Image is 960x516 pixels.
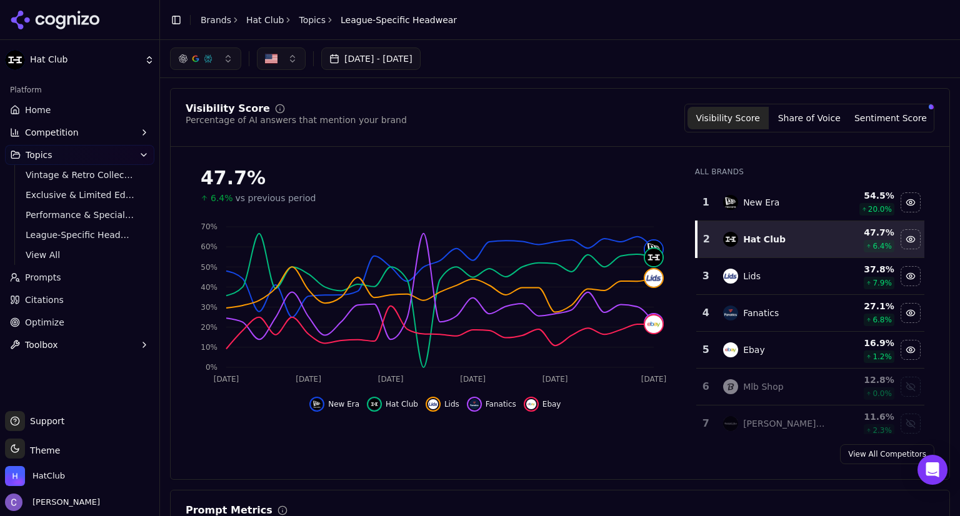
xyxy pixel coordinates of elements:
button: Show mlb shop data [901,377,921,397]
tspan: 20% [201,323,217,332]
button: Toolbox [5,335,154,355]
span: Fanatics [486,399,516,409]
img: fanatics [469,399,479,409]
span: vs previous period [236,192,316,204]
span: HatClub [32,470,65,482]
div: 2 [702,232,711,247]
div: 11.6 % [836,410,894,423]
button: Hide new era data [901,192,921,212]
div: 12.8 % [836,374,894,386]
div: 4 [701,305,711,320]
div: 47.7% [201,167,670,189]
span: Citations [25,294,64,306]
div: Platform [5,80,154,100]
div: 1 [701,195,711,210]
a: View All [21,246,139,264]
img: hat club [369,399,379,409]
img: ebay [723,342,738,357]
tspan: 10% [201,343,217,352]
span: 1.2 % [872,352,892,362]
nav: breadcrumb [201,14,457,26]
button: Hide new era data [309,397,359,412]
div: Ebay [743,344,765,356]
a: Vintage & Retro Collections [21,166,139,184]
div: Percentage of AI answers that mention your brand [186,114,407,126]
img: US [265,52,277,65]
div: All Brands [695,167,924,177]
tspan: [DATE] [214,375,239,384]
span: Competition [25,126,79,139]
div: 3 [701,269,711,284]
tspan: [DATE] [542,375,568,384]
tr: 3lidsLids37.8%7.9%Hide lids data [696,258,924,295]
div: Visibility Score [186,104,270,114]
img: lids [428,399,438,409]
a: Prompts [5,267,154,287]
tspan: 30% [201,303,217,312]
span: Optimize [25,316,64,329]
a: Citations [5,290,154,310]
button: Hide ebay data [524,397,561,412]
button: Hide hat club data [901,229,921,249]
img: HatClub [5,466,25,486]
button: Hide fanatics data [901,303,921,323]
tr: 7mitchell & ness[PERSON_NAME] & [PERSON_NAME]11.6%2.3%Show mitchell & ness data [696,405,924,442]
button: Show mitchell & ness data [901,414,921,434]
span: 2.3 % [872,425,892,435]
button: Hide ebay data [901,340,921,360]
div: Hat Club [743,233,786,246]
img: ebay [526,399,536,409]
span: Ebay [542,399,561,409]
div: Fanatics [743,307,779,319]
button: [DATE] - [DATE] [321,47,421,70]
button: Share of Voice [769,107,850,129]
span: 6.4 % [872,241,892,251]
tspan: 40% [201,283,217,292]
button: Hide fanatics data [467,397,516,412]
tspan: [DATE] [296,375,321,384]
span: Theme [25,445,60,455]
span: View All [26,249,134,261]
span: Topics [26,149,52,161]
span: Support [25,415,64,427]
div: 37.8 % [836,263,894,275]
img: hat club [645,249,662,266]
img: lids [723,269,738,284]
span: League-Specific Headwear [341,14,457,26]
span: [PERSON_NAME] [27,497,100,508]
img: ebay [645,315,662,333]
button: Open user button [5,494,100,511]
a: Optimize [5,312,154,332]
img: Hat Club [5,50,25,70]
div: 5 [701,342,711,357]
img: new era [645,241,662,258]
span: 7.9 % [872,278,892,288]
img: Chris Hayes [5,494,22,511]
span: Hat Club [30,54,139,66]
tspan: 60% [201,242,217,251]
tr: 2hat clubHat Club47.7%6.4%Hide hat club data [696,221,924,258]
span: Hat Club [386,399,418,409]
button: Competition [5,122,154,142]
img: new era [723,195,738,210]
button: Topics [5,145,154,165]
tspan: [DATE] [641,375,667,384]
img: new era [312,399,322,409]
div: Prompt Metrics [186,505,272,515]
tr: 4fanaticsFanatics27.1%6.8%Hide fanatics data [696,295,924,332]
button: Hide lids data [901,266,921,286]
img: hat club [723,232,738,247]
div: Lids [743,270,761,282]
span: Home [25,104,51,116]
tspan: 0% [206,363,217,372]
a: Home [5,100,154,120]
div: 6 [701,379,711,394]
button: Open organization switcher [5,466,65,486]
tr: 1new eraNew Era54.5%20.0%Hide new era data [696,184,924,221]
tspan: [DATE] [460,375,486,384]
span: 6.4% [211,192,233,204]
tr: 5ebayEbay16.9%1.2%Hide ebay data [696,332,924,369]
tr: 6mlb shopMlb Shop12.8%0.0%Show mlb shop data [696,369,924,405]
span: Performance & Specialty Headwear [26,209,134,221]
div: 47.7 % [836,226,894,239]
